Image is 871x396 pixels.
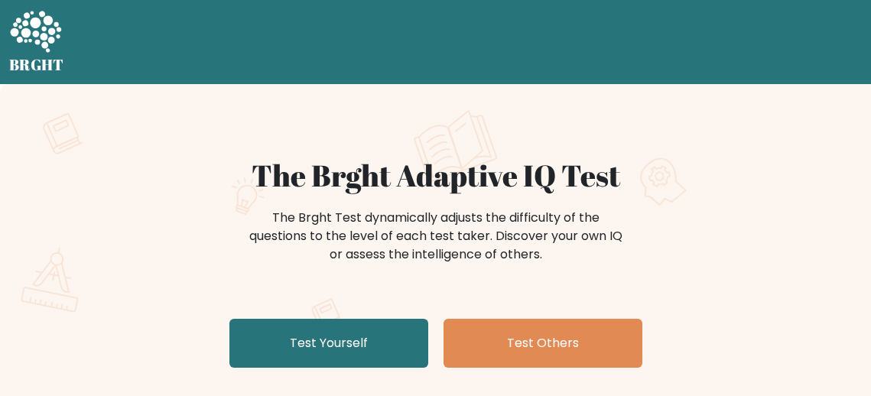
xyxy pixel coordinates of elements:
h1: The Brght Adaptive IQ Test [63,157,809,193]
a: Test Others [444,319,642,368]
h5: BRGHT [9,56,64,74]
a: BRGHT [9,6,64,78]
div: The Brght Test dynamically adjusts the difficulty of the questions to the level of each test take... [245,209,627,264]
a: Test Yourself [229,319,428,368]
